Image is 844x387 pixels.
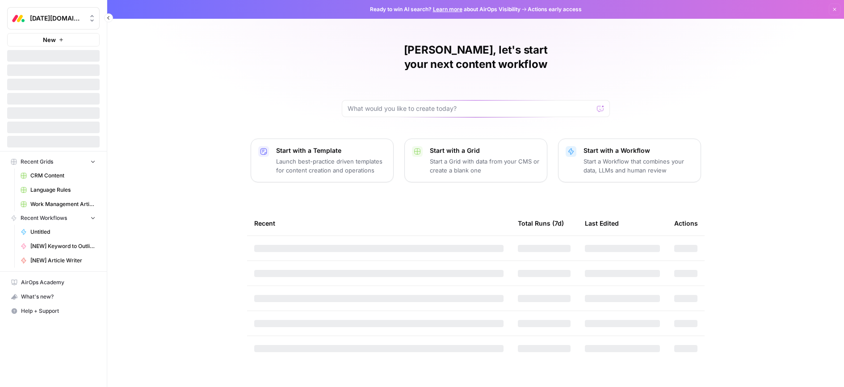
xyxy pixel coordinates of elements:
button: New [7,33,100,46]
div: Total Runs (7d) [518,211,564,236]
a: Learn more [433,6,462,13]
span: CRM Content [30,172,96,180]
div: Actions [674,211,698,236]
div: Last Edited [585,211,619,236]
button: What's new? [7,290,100,304]
span: [NEW] Keyword to Outline [30,242,96,250]
p: Launch best-practice driven templates for content creation and operations [276,157,386,175]
p: Start with a Grid [430,146,540,155]
span: AirOps Academy [21,278,96,286]
span: Ready to win AI search? about AirOps Visibility [370,5,521,13]
p: Start a Grid with data from your CMS or create a blank one [430,157,540,175]
button: Recent Workflows [7,211,100,225]
a: CRM Content [17,168,100,183]
input: What would you like to create today? [348,104,593,113]
a: Work Management Article Grid [17,197,100,211]
p: Start with a Template [276,146,386,155]
span: Work Management Article Grid [30,200,96,208]
div: Recent [254,211,504,236]
span: New [43,35,56,44]
p: Start a Workflow that combines your data, LLMs and human review [584,157,693,175]
a: Untitled [17,225,100,239]
span: Actions early access [528,5,582,13]
p: Start with a Workflow [584,146,693,155]
button: Recent Grids [7,155,100,168]
span: Recent Workflows [21,214,67,222]
button: Help + Support [7,304,100,318]
span: [DATE][DOMAIN_NAME] [30,14,84,23]
span: Help + Support [21,307,96,315]
span: [NEW] Article Writer [30,257,96,265]
button: Start with a GridStart a Grid with data from your CMS or create a blank one [404,139,547,182]
a: Language Rules [17,183,100,197]
button: Start with a TemplateLaunch best-practice driven templates for content creation and operations [251,139,394,182]
div: What's new? [8,290,99,303]
a: [NEW] Keyword to Outline [17,239,100,253]
span: Untitled [30,228,96,236]
img: Monday.com Logo [10,10,26,26]
h1: [PERSON_NAME], let's start your next content workflow [342,43,610,72]
span: Language Rules [30,186,96,194]
button: Workspace: Monday.com [7,7,100,29]
a: [NEW] Article Writer [17,253,100,268]
span: Recent Grids [21,158,53,166]
a: AirOps Academy [7,275,100,290]
button: Start with a WorkflowStart a Workflow that combines your data, LLMs and human review [558,139,701,182]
